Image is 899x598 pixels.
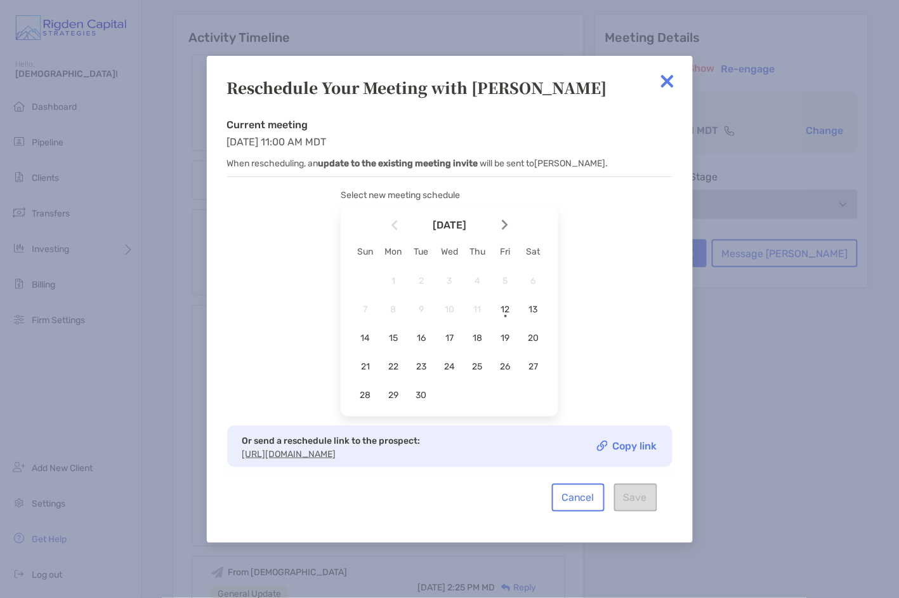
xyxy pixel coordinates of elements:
div: Sat [520,246,548,257]
span: [DATE] [400,220,499,230]
img: Arrow icon [391,220,398,230]
span: 16 [410,333,432,343]
img: Arrow icon [502,220,508,230]
div: Thu [464,246,492,257]
span: 3 [438,276,460,286]
span: 23 [410,361,432,372]
span: 25 [467,361,489,372]
span: 28 [355,390,376,401]
span: 22 [383,361,404,372]
b: update to the existing meeting invite [318,158,478,169]
span: 19 [495,333,516,343]
span: 20 [523,333,544,343]
span: 13 [523,304,544,315]
div: Fri [492,246,520,257]
span: 26 [495,361,516,372]
span: 12 [495,304,516,315]
span: 18 [467,333,489,343]
span: 14 [355,333,376,343]
span: 27 [523,361,544,372]
span: 11 [467,304,489,315]
button: Cancel [552,484,605,512]
span: 24 [438,361,460,372]
span: 17 [438,333,460,343]
span: 21 [355,361,376,372]
span: 8 [383,304,404,315]
a: Copy link [597,441,657,451]
div: Reschedule Your Meeting with [PERSON_NAME] [227,76,673,98]
div: [DATE] 11:00 AM MDT [227,119,673,177]
img: close modal icon [655,69,680,94]
span: 7 [355,304,376,315]
div: Wed [435,246,463,257]
span: 29 [383,390,404,401]
span: 4 [467,276,489,286]
span: 5 [495,276,516,286]
span: 1 [383,276,404,286]
div: Sun [351,246,379,257]
span: 2 [410,276,432,286]
span: 10 [438,304,460,315]
p: When rescheduling, an will be sent to [PERSON_NAME] . [227,156,673,171]
img: Copy link icon [597,441,608,451]
span: 9 [410,304,432,315]
h4: Current meeting [227,119,673,131]
div: Mon [379,246,407,257]
span: 15 [383,333,404,343]
span: 6 [523,276,544,286]
span: 30 [410,390,432,401]
p: Or send a reschedule link to the prospect: [242,433,421,449]
div: Tue [407,246,435,257]
span: Select new meeting schedule [341,190,460,201]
